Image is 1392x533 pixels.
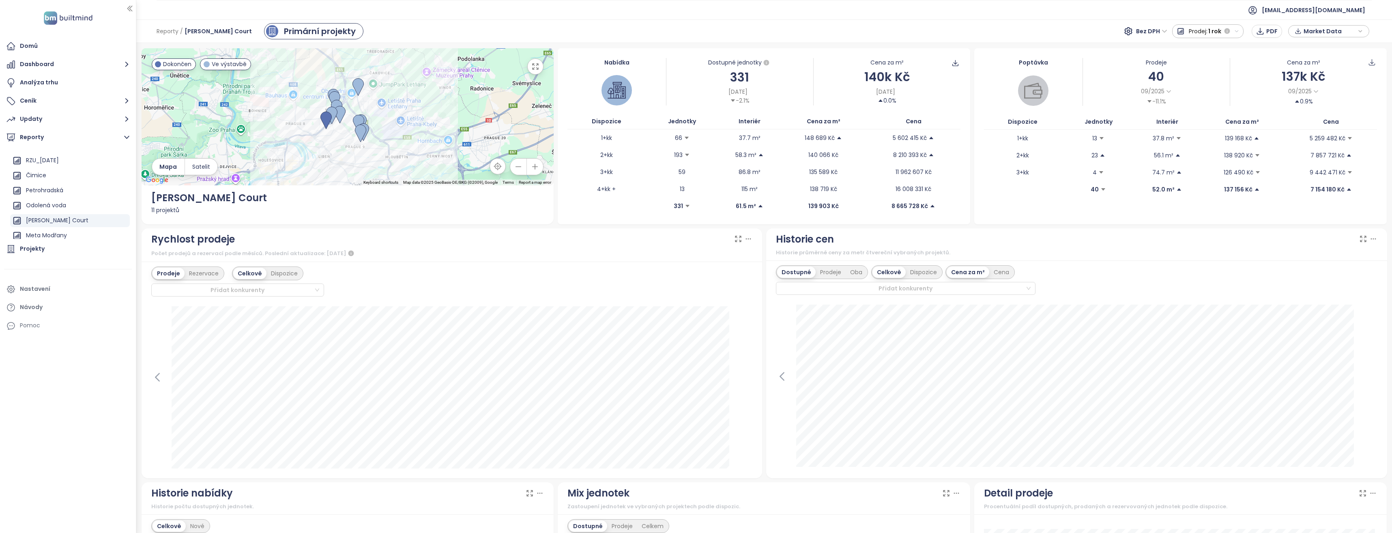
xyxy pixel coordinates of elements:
[503,180,514,185] a: Terms (opens in new tab)
[876,87,895,96] span: [DATE]
[1100,153,1105,158] span: caret-up
[816,266,846,278] div: Prodeje
[1083,58,1230,67] div: Prodeje
[836,135,842,141] span: caret-up
[20,77,58,88] div: Analýza trhu
[4,38,132,54] a: Domů
[984,486,1053,501] div: Detail prodeje
[776,232,834,247] div: Historie cen
[1346,187,1352,192] span: caret-up
[1224,185,1252,194] p: 137 156 Kč
[814,67,960,86] div: 140k Kč
[607,520,637,532] div: Prodeje
[730,96,750,105] div: -2.1%
[1147,97,1166,106] div: -11.1%
[1199,114,1285,130] th: Cena za m²
[1255,153,1260,158] span: caret-down
[989,266,1014,278] div: Cena
[1285,114,1377,130] th: Cena
[567,163,645,181] td: 3+kk
[1252,25,1282,38] button: PDF
[266,268,302,279] div: Dispozice
[264,23,363,39] a: primary
[684,152,690,158] span: caret-down
[151,503,544,511] div: Historie počtu dostupných jednotek.
[151,486,233,501] div: Historie nabídky
[20,244,45,254] div: Projekty
[735,150,756,159] p: 58.3 m²
[4,241,132,257] a: Projekty
[26,185,63,196] div: Petrohradská
[810,185,837,193] p: 138 719 Kč
[403,180,498,185] span: Map data ©2025 GeoBasis-DE/BKG (©2009), Google
[808,150,838,159] p: 140 066 Kč
[1083,67,1230,86] div: 40
[1254,135,1259,141] span: caret-up
[878,96,896,105] div: 0.0%
[808,202,839,211] p: 139 903 Kč
[805,133,835,142] p: 148 689 Kč
[666,58,813,68] div: Dostupné jednotky
[666,68,813,87] div: 331
[739,168,760,176] p: 86.8 m²
[1310,185,1345,194] p: 7 154 180 Kč
[1091,151,1098,160] p: 23
[1310,151,1345,160] p: 7 857 721 Kč
[10,184,130,197] div: Petrohradská
[776,249,1377,257] div: Historie průměrné ceny za metr čtvereční vybraných projektů.
[679,168,685,176] p: 59
[736,202,756,211] p: 61.5 m²
[519,180,551,185] a: Report a map error
[1224,168,1253,177] p: 126 490 Kč
[1152,185,1175,194] p: 52.0 m²
[151,232,235,247] div: Rychlost prodeje
[152,159,185,175] button: Mapa
[719,114,780,129] th: Interiér
[930,203,935,209] span: caret-up
[741,185,758,193] p: 115 m²
[567,503,960,511] div: Zastoupení jednotek ve vybraných projektech podle dispozic.
[567,129,645,146] td: 1+kk
[10,154,130,167] div: RZU_[DATE]
[10,214,130,227] div: [PERSON_NAME] Court
[1100,187,1106,192] span: caret-down
[906,266,941,278] div: Dispozice
[192,162,210,171] span: Satelit
[1310,134,1345,143] p: 5 259 482 Kč
[4,93,132,109] button: Ceník
[866,114,960,129] th: Cena
[20,41,38,51] div: Domů
[1347,170,1353,175] span: caret-down
[728,87,748,96] span: [DATE]
[1294,97,1313,106] div: 0.9%
[153,520,186,532] div: Celkově
[1135,114,1199,130] th: Interiér
[896,185,931,193] p: 16 008 331 Kč
[684,135,690,141] span: caret-down
[872,266,906,278] div: Celkově
[1310,168,1345,177] p: 9 442 471 Kč
[1294,99,1300,104] span: caret-up
[1262,0,1365,20] span: [EMAIL_ADDRESS][DOMAIN_NAME]
[185,159,217,175] button: Satelit
[4,56,132,73] button: Dashboard
[151,190,544,206] div: [PERSON_NAME] Court
[758,203,763,209] span: caret-up
[1255,170,1261,175] span: caret-down
[777,266,816,278] div: Dostupné
[870,58,904,67] div: Cena za m²
[284,25,356,37] div: Primární projekty
[185,24,252,39] span: [PERSON_NAME] Court
[1099,135,1104,141] span: caret-down
[180,24,183,39] span: /
[1093,168,1097,177] p: 4
[984,147,1061,164] td: 2+kk
[569,520,607,532] div: Dostupné
[1153,134,1174,143] p: 37.8 m²
[878,98,883,103] span: caret-up
[1230,67,1377,86] div: 137k Kč
[1266,27,1278,36] span: PDF
[144,175,170,185] a: Open this area in Google Maps (opens a new window)
[233,268,266,279] div: Celkově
